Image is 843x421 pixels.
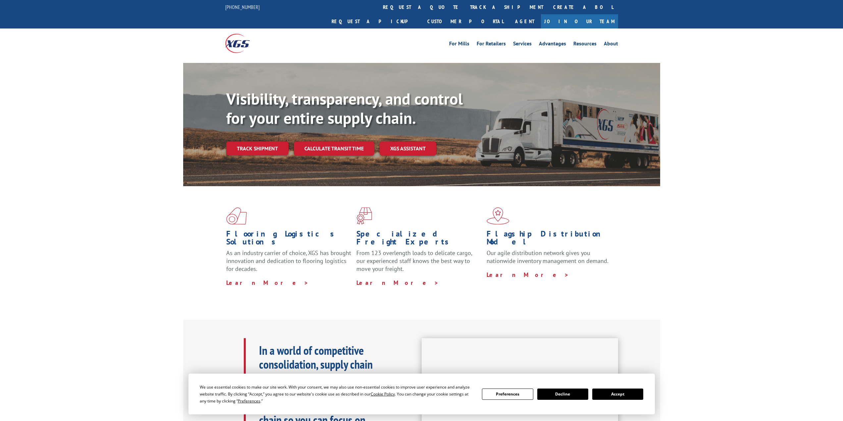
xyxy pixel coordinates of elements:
[541,14,618,28] a: Join Our Team
[200,384,474,404] div: We use essential cookies to make our site work. With your consent, we may also use non-essential ...
[356,230,482,249] h1: Specialized Freight Experts
[573,41,597,48] a: Resources
[226,279,309,287] a: Learn More >
[294,141,374,156] a: Calculate transit time
[604,41,618,48] a: About
[508,14,541,28] a: Agent
[487,207,509,225] img: xgs-icon-flagship-distribution-model-red
[226,230,351,249] h1: Flooring Logistics Solutions
[449,41,469,48] a: For Mills
[226,88,463,128] b: Visibility, transparency, and control for your entire supply chain.
[226,207,247,225] img: xgs-icon-total-supply-chain-intelligence-red
[380,141,436,156] a: XGS ASSISTANT
[513,41,532,48] a: Services
[487,271,569,279] a: Learn More >
[487,230,612,249] h1: Flagship Distribution Model
[592,389,643,400] button: Accept
[188,374,655,414] div: Cookie Consent Prompt
[356,279,439,287] a: Learn More >
[482,389,533,400] button: Preferences
[487,249,608,265] span: Our agile distribution network gives you nationwide inventory management on demand.
[327,14,422,28] a: Request a pickup
[356,207,372,225] img: xgs-icon-focused-on-flooring-red
[225,4,260,10] a: [PHONE_NUMBER]
[537,389,588,400] button: Decline
[226,141,289,155] a: Track shipment
[422,14,508,28] a: Customer Portal
[226,249,351,273] span: As an industry carrier of choice, XGS has brought innovation and dedication to flooring logistics...
[477,41,506,48] a: For Retailers
[371,391,395,397] span: Cookie Policy
[539,41,566,48] a: Advantages
[356,249,482,279] p: From 123 overlength loads to delicate cargo, our experienced staff knows the best way to move you...
[238,398,260,404] span: Preferences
